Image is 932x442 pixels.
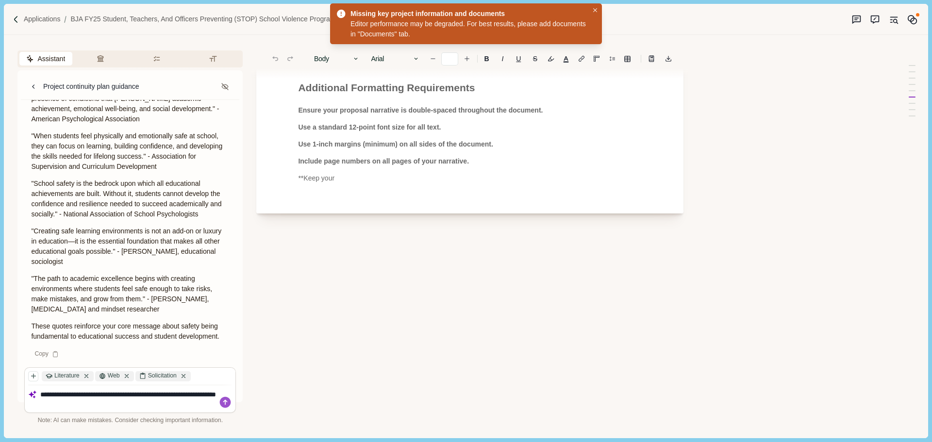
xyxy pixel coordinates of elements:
button: Line height [620,52,634,65]
p: These quotes reinforce your core message about safety being fundamental to educational success an... [31,321,229,342]
div: Note: AI can make mistakes. Consider checking important information. [24,416,236,425]
s: S [533,55,537,62]
button: Undo [268,52,282,65]
button: U [511,52,526,65]
div: Literature [42,371,93,381]
button: I [496,52,509,65]
span: Include page numbers on all pages of your narrative. [298,157,469,165]
p: "Creating safe learning environments is not an add-on or luxury in education—it is the essential ... [31,226,229,267]
span: Use 1-inch margins (minimum) on all sides of the document. [298,140,493,148]
button: Arial [366,52,424,65]
button: Line height [605,52,619,65]
a: Applications [24,14,61,24]
button: Redo [283,52,297,65]
p: "School safety is the bedrock upon which all educational achievements are built. Without it, stud... [31,179,229,219]
span: Use a standard 12-point font size for all text. [298,123,441,131]
img: Forward slash icon [60,15,70,24]
p: "When students feel physically and emotionally safe at school, they can focus on learning, buildi... [31,131,229,172]
button: S [528,52,542,65]
button: Increase font size [460,52,474,65]
div: Project continuity plan guidance [43,82,139,92]
button: Decrease font size [426,52,440,65]
span: Additional Formatting Requirements [298,82,475,93]
button: B [479,52,494,65]
div: Solicitation [135,371,191,381]
div: Copy [30,348,64,360]
i: I [502,55,504,62]
div: Editor performance may be degraded. For best results, please add documents in "Documents" tab. [350,19,588,39]
p: "Safety is not just the absence of violence in schools; it is the presence of conditions that [PE... [31,83,229,124]
button: Line height [575,52,588,65]
img: Forward slash icon [12,15,20,24]
a: BJA FY25 Student, Teachers, and Officers Preventing (STOP) School Violence Program (O-BJA-2025-17... [70,14,404,24]
button: Body [309,52,365,65]
button: Adjust margins [590,52,603,65]
span: Ensure your proposal narrative is double-spaced throughout the document. [298,106,543,114]
p: "The path to academic excellence begins with creating environments where students feel safe enoug... [31,274,229,314]
u: U [516,55,521,62]
button: Export to docx [662,52,675,65]
span: **Keep your [298,174,334,182]
span: Assistant [37,54,65,64]
div: Missing key project information and documents [350,9,585,19]
div: Web [95,371,133,381]
button: Line height [645,52,658,65]
b: B [484,55,489,62]
button: Close [590,5,600,16]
